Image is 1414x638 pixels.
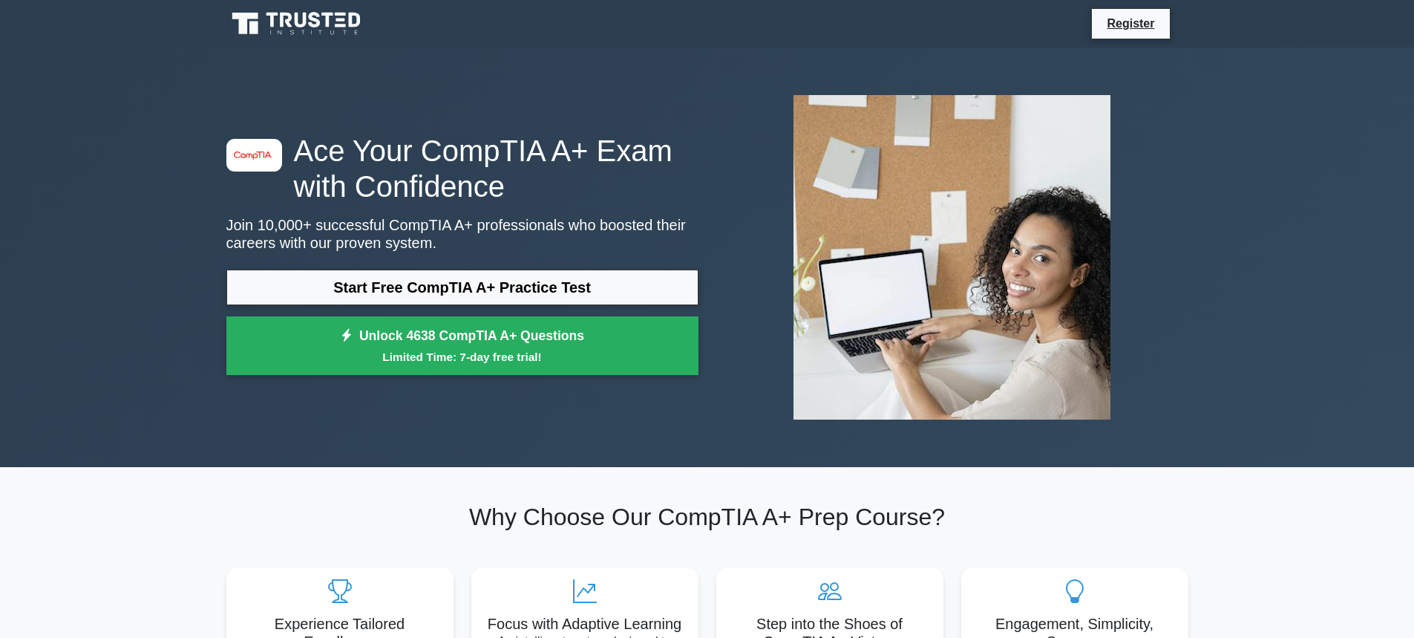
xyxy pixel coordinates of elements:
h1: Ace Your CompTIA A+ Exam with Confidence [226,133,698,204]
a: Unlock 4638 CompTIA A+ QuestionsLimited Time: 7-day free trial! [226,316,698,376]
a: Start Free CompTIA A+ Practice Test [226,270,698,305]
small: Limited Time: 7-day free trial! [245,348,680,365]
p: Join 10,000+ successful CompTIA A+ professionals who boosted their careers with our proven system. [226,216,698,252]
h2: Why Choose Our CompTIA A+ Prep Course? [226,503,1188,531]
h5: Focus with Adaptive Learning [483,615,687,633]
a: Register [1098,14,1163,33]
